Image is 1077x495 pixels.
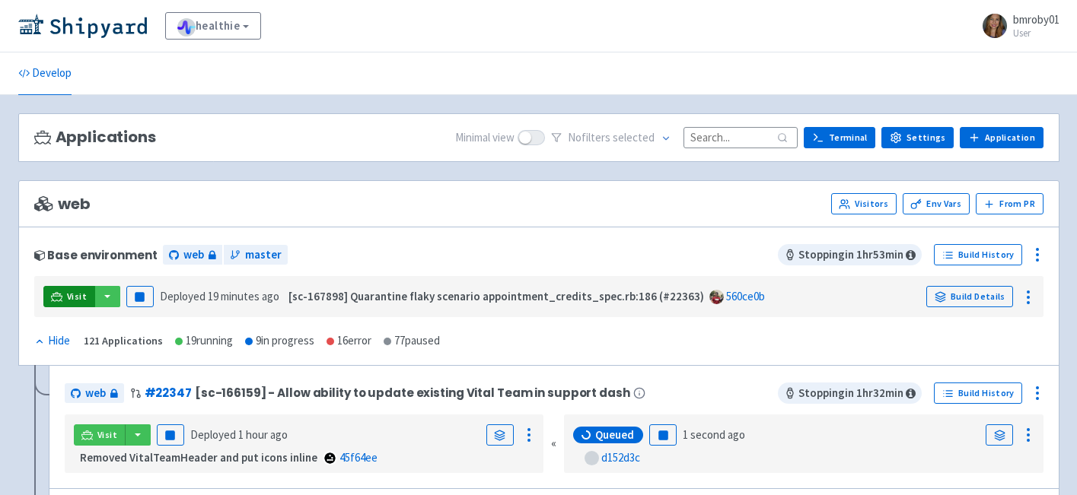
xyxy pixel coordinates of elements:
div: 19 running [175,332,233,350]
button: Pause [126,286,154,307]
a: 560ce0b [726,289,765,303]
span: web [34,195,91,213]
button: Pause [157,424,184,446]
div: Base environment [34,249,158,262]
div: 16 error [327,332,371,350]
button: From PR [976,193,1044,214]
div: « [551,414,556,473]
span: Visit [97,429,117,441]
a: Visit [74,424,126,446]
div: 77 paused [384,332,440,350]
span: selected [613,130,655,144]
a: master [224,245,288,265]
span: Stopping in 1 hr 53 min [778,244,922,265]
a: web [65,383,124,404]
small: User [1013,28,1059,38]
a: Build Details [926,286,1013,307]
span: master [245,246,282,264]
a: Settings [881,127,954,148]
span: Minimal view [455,129,515,147]
h3: Applications [34,129,156,146]
span: bmroby01 [1013,12,1059,27]
a: Develop [18,52,72,95]
time: 1 second ago [683,427,745,442]
span: No filter s [568,129,655,147]
a: Visit [43,286,95,307]
time: 1 hour ago [238,427,288,442]
span: Deployed [190,427,288,442]
a: 45f64ee [339,450,378,465]
a: Terminal [804,127,875,148]
a: Visitors [831,193,897,214]
strong: Removed VitalTeamHeader and put icons inline [80,450,317,465]
a: Build History [934,244,1022,265]
a: d152d3c [601,450,640,465]
div: 9 in progress [245,332,314,350]
button: Pause [649,424,677,446]
span: Queued [595,427,634,443]
img: Shipyard logo [18,14,147,38]
div: Hide [34,332,70,350]
strong: [sc-167898] Quarantine flaky scenario appointment_credits_spec.rb:186 (#22363) [288,289,704,303]
span: web [85,385,106,402]
a: Env Vars [903,193,970,214]
button: Hide [34,332,72,350]
a: Build History [934,382,1022,404]
a: bmroby01 User [973,14,1059,38]
a: #22347 [145,385,192,401]
span: Deployed [160,289,279,303]
span: web [183,246,204,264]
input: Search... [683,127,798,148]
a: Application [960,127,1043,148]
span: Visit [67,290,87,303]
time: 19 minutes ago [208,289,279,303]
div: 121 Applications [84,332,163,350]
a: healthie [165,12,262,40]
a: web [163,245,222,265]
span: [sc-166159] - Allow ability to update existing Vital Team in support dash [195,386,630,399]
span: Stopping in 1 hr 32 min [778,382,922,404]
